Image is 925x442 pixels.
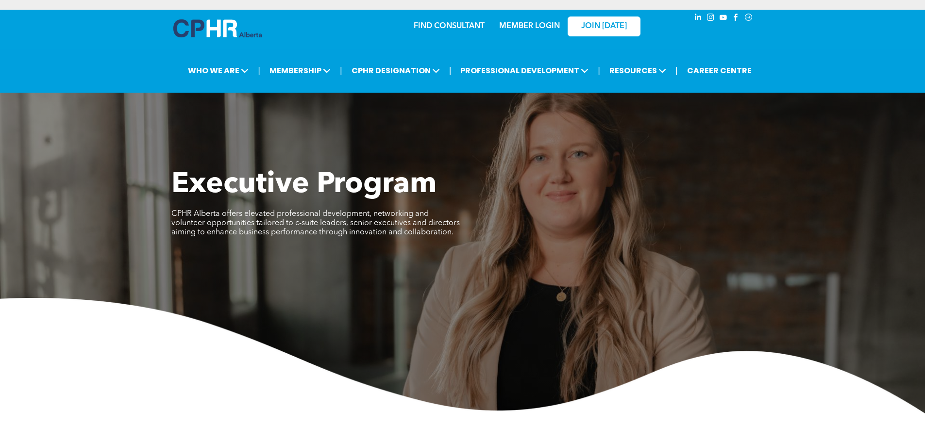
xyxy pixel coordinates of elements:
[499,22,560,30] a: MEMBER LOGIN
[414,22,485,30] a: FIND CONSULTANT
[258,61,260,81] li: |
[684,62,755,80] a: CAREER CENTRE
[606,62,669,80] span: RESOURCES
[731,12,741,25] a: facebook
[718,12,729,25] a: youtube
[568,16,640,36] a: JOIN [DATE]
[171,210,460,236] span: CPHR Alberta offers elevated professional development, networking and volunteer opportunities tai...
[340,61,342,81] li: |
[449,61,452,81] li: |
[581,22,627,31] span: JOIN [DATE]
[693,12,704,25] a: linkedin
[349,62,443,80] span: CPHR DESIGNATION
[598,61,600,81] li: |
[185,62,252,80] span: WHO WE ARE
[675,61,678,81] li: |
[457,62,591,80] span: PROFESSIONAL DEVELOPMENT
[706,12,716,25] a: instagram
[173,19,262,37] img: A blue and white logo for cp alberta
[743,12,754,25] a: Social network
[171,170,437,199] span: Executive Program
[267,62,334,80] span: MEMBERSHIP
